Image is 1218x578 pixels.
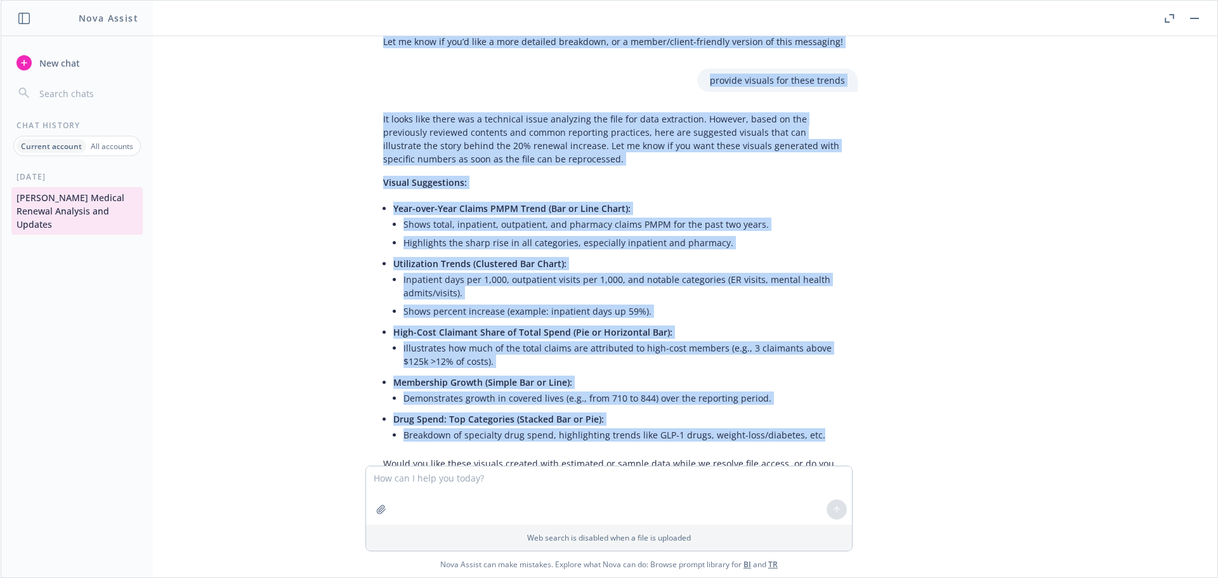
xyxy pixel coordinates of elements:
p: Would you like these visuals created with estimated or sample data while we resolve file access, ... [383,457,845,497]
li: Inpatient days per 1,000, outpatient visits per 1,000, and notable categories (ER visits, mental ... [403,270,845,302]
span: New chat [37,56,80,70]
p: All accounts [91,141,133,152]
button: [PERSON_NAME] Medical Renewal Analysis and Updates [11,187,143,235]
div: Chat History [1,120,153,131]
span: Visual Suggestions: [383,176,467,188]
span: Utilization Trends (Clustered Bar Chart): [393,258,566,270]
p: Web search is disabled when a file is uploaded [374,532,844,543]
h1: Nova Assist [79,11,138,25]
p: provide visuals for these trends [710,74,845,87]
li: Shows percent increase (example: inpatient days up 59%). [403,302,845,320]
span: Drug Spend: Top Categories (Stacked Bar or Pie): [393,413,604,425]
a: BI [743,559,751,570]
span: Membership Growth (Simple Bar or Line): [393,376,572,388]
input: Search chats [37,84,138,102]
p: It looks like there was a technical issue analyzing the file for data extraction. However, based ... [383,112,845,166]
li: Highlights the sharp rise in all categories, especially inpatient and pharmacy. [403,233,845,252]
button: New chat [11,51,143,74]
p: Let me know if you’d like a more detailed breakdown, or a member/client-friendly version of this ... [383,35,845,48]
span: Year-over-Year Claims PMPM Trend (Bar or Line Chart): [393,202,631,214]
div: [DATE] [1,171,153,182]
p: Current account [21,141,82,152]
li: Breakdown of specialty drug spend, highlighting trends like GLP-1 drugs, weight-loss/diabetes, etc. [403,426,845,444]
span: High-Cost Claimant Share of Total Spend (Pie or Horizontal Bar): [393,326,672,338]
li: Illustrates how much of the total claims are attributed to high-cost members (e.g., 3 claimants a... [403,339,845,371]
li: Shows total, inpatient, outpatient, and pharmacy claims PMPM for the past two years. [403,215,845,233]
span: Nova Assist can make mistakes. Explore what Nova can do: Browse prompt library for and [440,551,778,577]
li: Demonstrates growth in covered lives (e.g., from 710 to 844) over the reporting period. [403,389,845,407]
a: TR [768,559,778,570]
